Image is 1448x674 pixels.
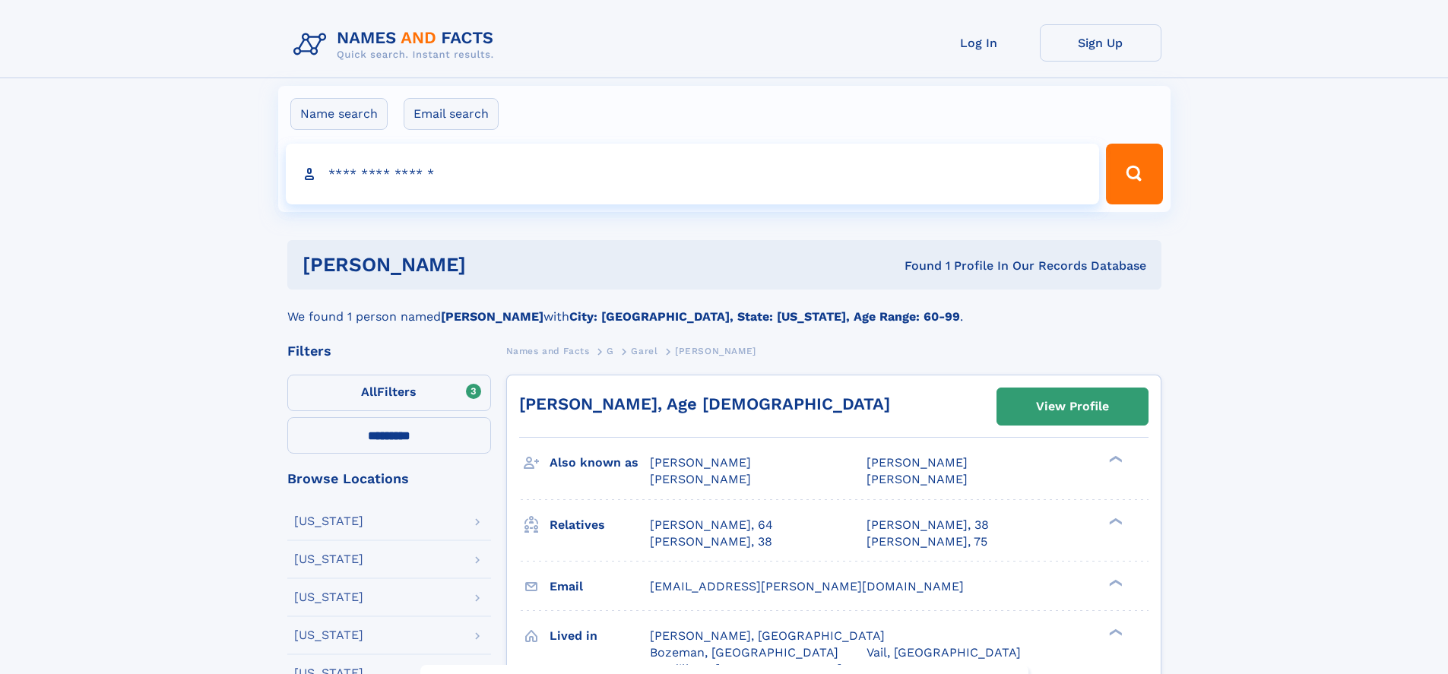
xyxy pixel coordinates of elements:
span: Garel [631,346,657,356]
label: Filters [287,375,491,411]
input: search input [286,144,1100,204]
a: Sign Up [1040,24,1161,62]
div: ❯ [1105,627,1123,637]
div: ❯ [1105,516,1123,526]
a: Log In [918,24,1040,62]
b: City: [GEOGRAPHIC_DATA], State: [US_STATE], Age Range: 60-99 [569,309,960,324]
div: [US_STATE] [294,515,363,527]
a: [PERSON_NAME], Age [DEMOGRAPHIC_DATA] [519,394,890,413]
a: [PERSON_NAME], 38 [650,533,772,550]
a: [PERSON_NAME], 38 [867,517,989,533]
b: [PERSON_NAME] [441,309,543,324]
a: Garel [631,341,657,360]
h3: Relatives [550,512,650,538]
span: [PERSON_NAME] [867,472,968,486]
h3: Lived in [550,623,650,649]
h3: Also known as [550,450,650,476]
span: [PERSON_NAME] [650,472,751,486]
h1: [PERSON_NAME] [303,255,686,274]
div: View Profile [1036,389,1109,424]
div: ❯ [1105,577,1123,587]
span: [PERSON_NAME] [675,346,756,356]
span: [PERSON_NAME], [GEOGRAPHIC_DATA] [650,628,885,643]
span: Vail, [GEOGRAPHIC_DATA] [867,645,1021,660]
div: Filters [287,344,491,358]
a: [PERSON_NAME], 75 [867,533,987,550]
span: Bozeman, [GEOGRAPHIC_DATA] [650,645,838,660]
div: ❯ [1105,454,1123,464]
div: Found 1 Profile In Our Records Database [685,258,1146,274]
a: Names and Facts [506,341,590,360]
a: View Profile [997,388,1148,425]
h3: Email [550,574,650,600]
div: [US_STATE] [294,629,363,641]
div: We found 1 person named with . [287,290,1161,326]
div: [US_STATE] [294,553,363,565]
img: Logo Names and Facts [287,24,506,65]
span: [EMAIL_ADDRESS][PERSON_NAME][DOMAIN_NAME] [650,579,964,593]
span: All [361,384,377,399]
a: [PERSON_NAME], 64 [650,517,773,533]
span: G [607,346,614,356]
a: G [607,341,614,360]
div: Browse Locations [287,472,491,486]
label: Email search [404,98,499,130]
span: [PERSON_NAME] [867,455,968,470]
div: [US_STATE] [294,591,363,603]
label: Name search [290,98,388,130]
button: Search Button [1106,144,1162,204]
span: [PERSON_NAME] [650,455,751,470]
